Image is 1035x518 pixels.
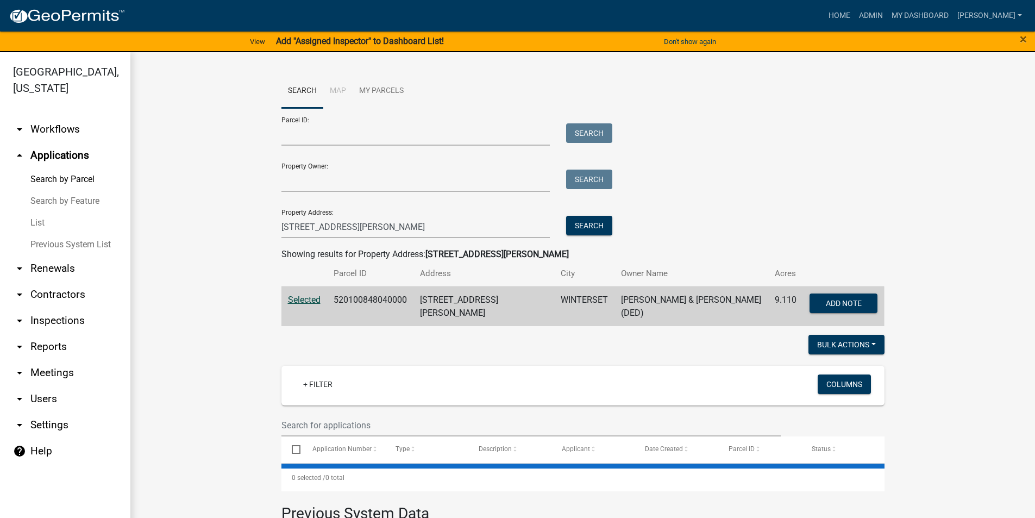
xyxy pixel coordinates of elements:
[413,261,554,286] th: Address
[855,5,887,26] a: Admin
[292,474,325,482] span: 0 selected /
[327,286,413,326] td: 520100848040000
[281,74,323,109] a: Search
[13,340,26,353] i: arrow_drop_down
[808,335,885,354] button: Bulk Actions
[554,261,614,286] th: City
[818,375,871,394] button: Columns
[468,436,551,463] datatable-header-cell: Description
[13,419,26,432] i: arrow_drop_down
[551,436,635,463] datatable-header-cell: Applicant
[614,286,769,326] td: [PERSON_NAME] & [PERSON_NAME] (DED)
[353,74,410,109] a: My Parcels
[645,445,683,453] span: Date Created
[288,295,321,305] a: Selected
[13,262,26,275] i: arrow_drop_down
[13,123,26,136] i: arrow_drop_down
[425,249,569,259] strong: [STREET_ADDRESS][PERSON_NAME]
[281,414,781,436] input: Search for applications
[302,436,385,463] datatable-header-cell: Application Number
[13,445,26,458] i: help
[660,33,720,51] button: Don't show again
[396,445,410,453] span: Type
[824,5,855,26] a: Home
[614,261,769,286] th: Owner Name
[562,445,590,453] span: Applicant
[554,286,614,326] td: WINTERSET
[13,149,26,162] i: arrow_drop_up
[718,436,801,463] datatable-header-cell: Parcel ID
[810,294,877,313] button: Add Note
[281,464,885,491] div: 0 total
[385,436,468,463] datatable-header-cell: Type
[812,445,831,453] span: Status
[294,375,341,394] a: + Filter
[729,445,755,453] span: Parcel ID
[887,5,953,26] a: My Dashboard
[1020,32,1027,47] span: ×
[276,36,444,46] strong: Add "Assigned Inspector" to Dashboard List!
[312,445,372,453] span: Application Number
[13,314,26,327] i: arrow_drop_down
[566,123,612,143] button: Search
[13,392,26,405] i: arrow_drop_down
[13,288,26,301] i: arrow_drop_down
[13,366,26,379] i: arrow_drop_down
[826,298,862,307] span: Add Note
[281,248,885,261] div: Showing results for Property Address:
[635,436,718,463] datatable-header-cell: Date Created
[1020,33,1027,46] button: Close
[953,5,1026,26] a: [PERSON_NAME]
[566,170,612,189] button: Search
[801,436,884,463] datatable-header-cell: Status
[768,286,803,326] td: 9.110
[281,436,302,463] datatable-header-cell: Select
[327,261,413,286] th: Parcel ID
[246,33,269,51] a: View
[479,445,512,453] span: Description
[413,286,554,326] td: [STREET_ADDRESS][PERSON_NAME]
[566,216,612,235] button: Search
[768,261,803,286] th: Acres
